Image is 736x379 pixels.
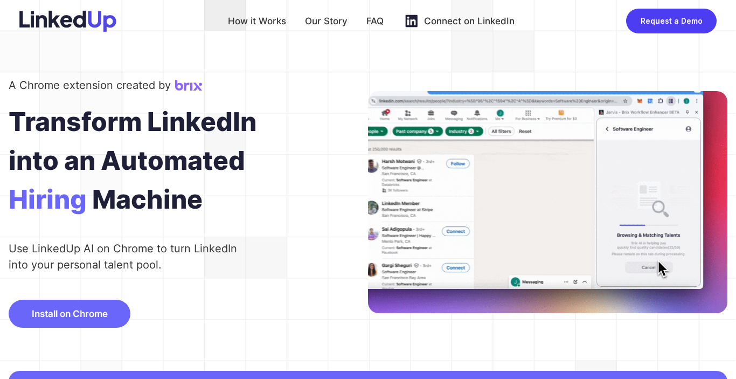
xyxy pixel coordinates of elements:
[9,240,247,273] div: Use LinkedUp AI on Chrome to turn LinkedIn into your personal talent pool.
[305,12,348,30] div: Our Story
[228,12,286,30] div: How it Works
[626,9,717,33] button: Request a Demo
[92,180,203,219] span: Machine
[368,91,727,314] img: bg
[9,77,171,94] div: A Chrome extension created by
[175,80,202,91] img: Brix Logo
[424,12,515,30] div: Connect on LinkedIn
[9,141,368,180] div: into an Automated
[402,12,420,30] img: linkedin
[366,12,384,30] div: FAQ
[32,308,108,319] span: Install on Chrome
[9,180,87,219] span: Hiring
[9,102,368,141] div: Transform LinkedIn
